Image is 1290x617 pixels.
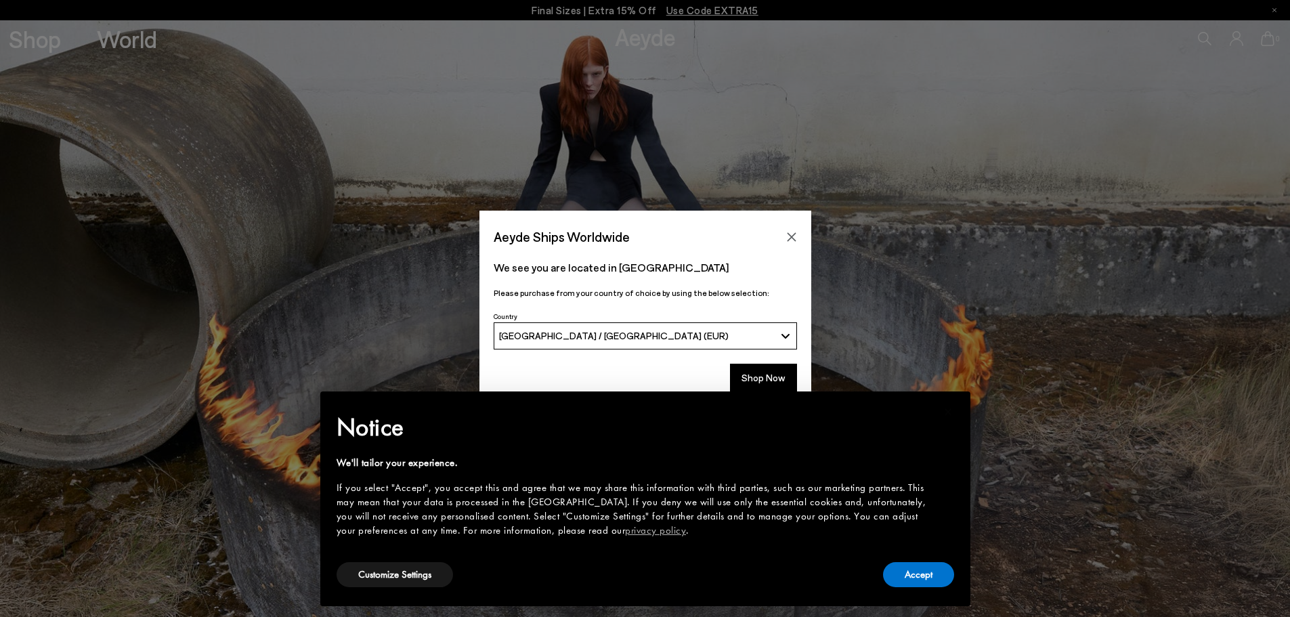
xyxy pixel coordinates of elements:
[494,286,797,299] p: Please purchase from your country of choice by using the below selection:
[337,456,932,470] div: We'll tailor your experience.
[944,401,953,422] span: ×
[499,330,729,341] span: [GEOGRAPHIC_DATA] / [GEOGRAPHIC_DATA] (EUR)
[932,396,965,428] button: Close this notice
[625,524,686,537] a: privacy policy
[494,225,630,249] span: Aeyde Ships Worldwide
[337,562,453,587] button: Customize Settings
[730,364,797,392] button: Shop Now
[337,410,932,445] h2: Notice
[337,481,932,538] div: If you select "Accept", you accept this and agree that we may share this information with third p...
[781,227,802,247] button: Close
[494,259,797,276] p: We see you are located in [GEOGRAPHIC_DATA]
[883,562,954,587] button: Accept
[494,312,517,320] span: Country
